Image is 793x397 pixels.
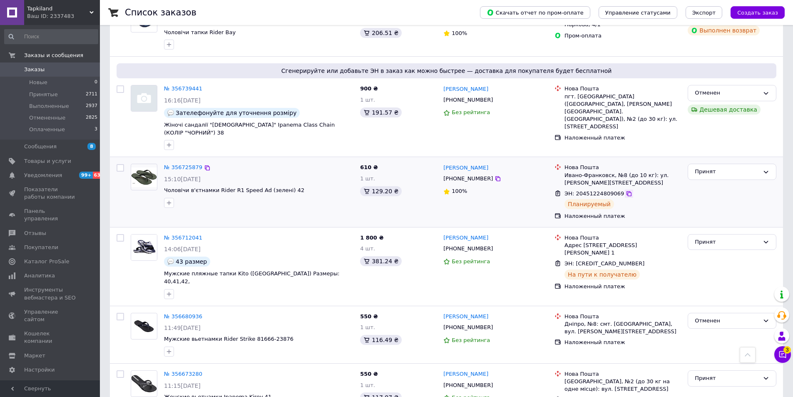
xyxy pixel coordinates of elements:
a: Создать заказ [722,9,785,15]
span: Новые [29,79,47,86]
span: 99+ [79,172,93,179]
span: 2825 [86,114,97,122]
span: 3 [783,346,791,354]
div: [PHONE_NUMBER] [442,95,495,105]
span: Инструменты вебмастера и SEO [24,286,77,301]
a: № 356673280 [164,371,202,377]
div: Наложенный платеж [564,134,681,142]
span: 11:15[DATE] [164,382,201,389]
a: № 356739441 [164,85,202,92]
span: Показатели работы компании [24,186,77,201]
div: Отменен [695,317,759,325]
div: 129.20 ₴ [360,186,402,196]
a: Чоловічи в'єтнамки Rider R1 Speed Ad (зелені) 42 [164,187,304,193]
div: [GEOGRAPHIC_DATA], №2 (до 30 кг на одне місце): вул. [STREET_ADDRESS] [564,378,681,393]
a: Фото товару [131,370,157,397]
button: Скачать отчет по пром-оплате [480,6,590,19]
span: 11:49[DATE] [164,325,201,331]
h1: Список заказов [125,7,196,17]
span: 1 800 ₴ [360,235,383,241]
span: Управление сайтом [24,308,77,323]
span: 1 шт. [360,382,375,388]
div: 206.51 ₴ [360,28,402,38]
button: Чат с покупателем3 [774,346,791,363]
span: Каталог ProSale [24,258,69,265]
button: Создать заказ [731,6,785,19]
div: Отменен [695,89,759,97]
div: пгт. [GEOGRAPHIC_DATA] ([GEOGRAPHIC_DATA], [PERSON_NAME][GEOGRAPHIC_DATA]. [GEOGRAPHIC_DATA]), №2... [564,93,681,131]
img: :speech_balloon: [167,258,174,265]
span: 1 шт. [360,324,375,330]
div: Наложенный платеж [564,339,681,346]
a: Фото товару [131,85,157,112]
span: Покупатели [24,244,58,251]
a: № 356712041 [164,235,202,241]
span: Жіночі сандалії "[DEMOGRAPHIC_DATA]" Ipanema Class Chain (КОЛІР "ЧОРНИЙ") 38 [164,122,335,136]
span: 1 шт. [360,175,375,182]
span: Tapkiland [27,5,89,12]
span: Экспорт [692,10,716,16]
span: 550 ₴ [360,371,378,377]
div: 116.49 ₴ [360,335,402,345]
span: 63 [93,172,102,179]
span: Настройки [24,366,55,374]
span: Заказы и сообщения [24,52,83,59]
div: Нова Пошта [564,313,681,320]
div: Ивано-Франковск, №8 (до 10 кг): ул. [PERSON_NAME][STREET_ADDRESS] [564,172,681,187]
img: Фото товару [131,167,157,187]
div: Нова Пошта [564,164,681,171]
img: Фото товару [131,374,157,394]
div: Принят [695,238,759,247]
a: Фото товару [131,164,157,190]
a: № 356680936 [164,313,202,320]
span: Панель управления [24,207,77,222]
span: Маркет [24,352,45,360]
div: Наложенный платеж [564,283,681,290]
div: [PHONE_NUMBER] [442,243,495,254]
span: Управление статусами [605,10,671,16]
span: 0 [94,79,97,86]
div: Ваш ID: 2337483 [27,12,100,20]
span: Мужские вьетнамки Rider Strike 81666-23876 [164,336,293,342]
img: Фото товару [131,235,157,260]
span: 550 ₴ [360,313,378,320]
div: Принят [695,167,759,176]
span: 8 [87,143,96,150]
a: Мужские пляжные тапки Kito ([GEOGRAPHIC_DATA]) Размеры: 40,41,42, [164,270,340,285]
div: Дешевая доставка [688,105,761,115]
div: Нова Пошта [564,234,681,242]
span: 15:10[DATE] [164,176,201,182]
span: 16:16[DATE] [164,97,201,104]
span: 43 размер [176,258,207,265]
span: 2937 [86,102,97,110]
span: 900 ₴ [360,85,378,92]
a: Чоловічи тапки Rider Bay [164,29,236,35]
span: 3 [94,126,97,133]
span: 100% [452,30,467,36]
span: Отмененные [29,114,65,122]
span: 14:06[DATE] [164,246,201,252]
span: Отзывы [24,230,46,237]
div: Нова Пошта [564,85,681,92]
span: Оплаченные [29,126,65,133]
span: Создать заказ [737,10,778,16]
span: 1 шт. [360,97,375,103]
a: [PERSON_NAME] [443,234,488,242]
span: Выполненные [29,102,69,110]
span: Без рейтинга [452,109,490,115]
div: [PHONE_NUMBER] [442,173,495,184]
div: Пром-оплата [564,32,681,40]
div: Наложенный платеж [564,212,681,220]
span: 4 шт. [360,245,375,252]
span: Кошелек компании [24,330,77,345]
span: Скачать отчет по пром-оплате [487,9,584,16]
div: На пути к получателю [564,270,640,280]
span: Сгенерируйте или добавьте ЭН в заказ как можно быстрее — доставка для покупателя будет бесплатной [120,67,773,75]
a: [PERSON_NAME] [443,164,488,172]
div: 381.24 ₴ [360,256,402,266]
input: Поиск [4,29,98,44]
div: Принят [695,374,759,383]
button: Экспорт [686,6,722,19]
div: Выполнен возврат [688,25,760,35]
